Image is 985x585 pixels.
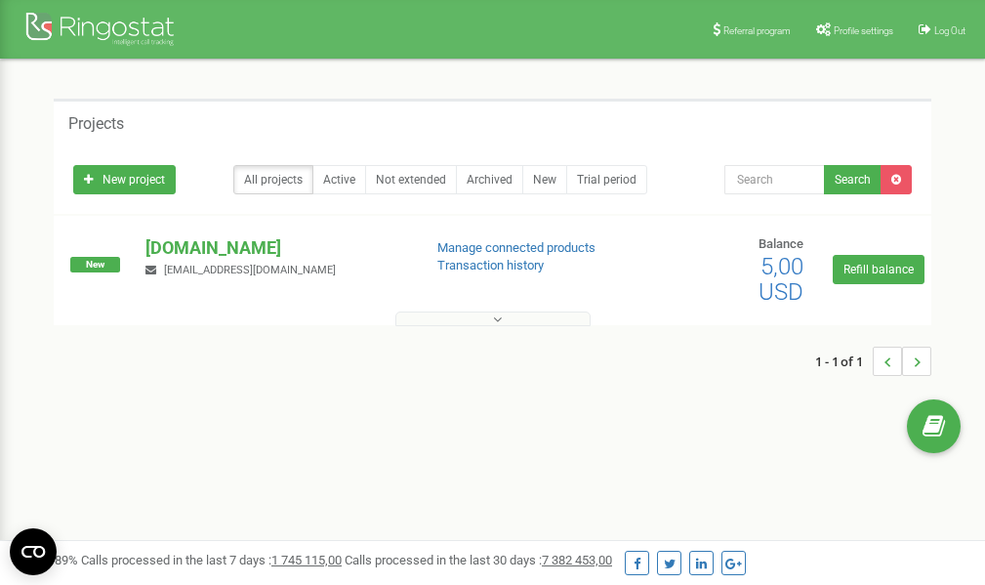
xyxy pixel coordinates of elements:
[759,253,803,306] span: 5,00 USD
[68,115,124,133] h5: Projects
[145,235,405,261] p: [DOMAIN_NAME]
[81,553,342,567] span: Calls processed in the last 7 days :
[437,258,544,272] a: Transaction history
[164,264,336,276] span: [EMAIL_ADDRESS][DOMAIN_NAME]
[824,165,882,194] button: Search
[834,25,893,36] span: Profile settings
[456,165,523,194] a: Archived
[815,327,931,396] nav: ...
[566,165,647,194] a: Trial period
[271,553,342,567] u: 1 745 115,00
[934,25,965,36] span: Log Out
[542,553,612,567] u: 7 382 453,00
[233,165,313,194] a: All projects
[522,165,567,194] a: New
[759,236,803,251] span: Balance
[437,240,595,255] a: Manage connected products
[73,165,176,194] a: New project
[365,165,457,194] a: Not extended
[723,25,791,36] span: Referral program
[10,528,57,575] button: Open CMP widget
[724,165,825,194] input: Search
[345,553,612,567] span: Calls processed in the last 30 days :
[815,347,873,376] span: 1 - 1 of 1
[919,475,965,522] iframe: Intercom live chat
[312,165,366,194] a: Active
[833,255,924,284] a: Refill balance
[70,257,120,272] span: New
